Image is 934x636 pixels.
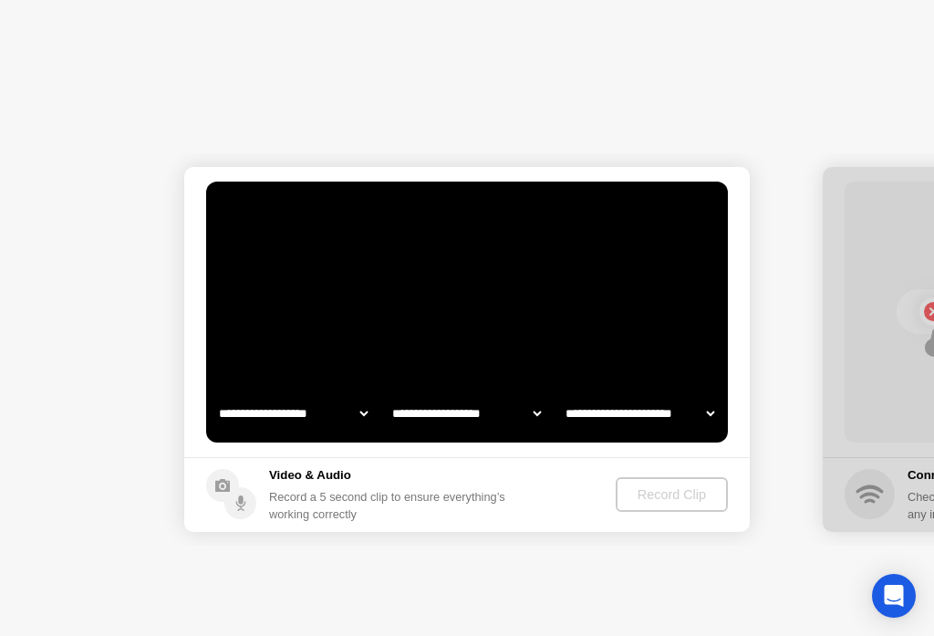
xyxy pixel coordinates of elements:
div: Open Intercom Messenger [872,574,916,618]
div: Record Clip [623,487,721,502]
button: Record Clip [616,477,728,512]
select: Available speakers [389,395,545,432]
h5: Video & Audio [269,466,513,485]
div: Record a 5 second clip to ensure everything’s working correctly [269,488,513,523]
select: Available microphones [562,395,718,432]
select: Available cameras [215,395,371,432]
